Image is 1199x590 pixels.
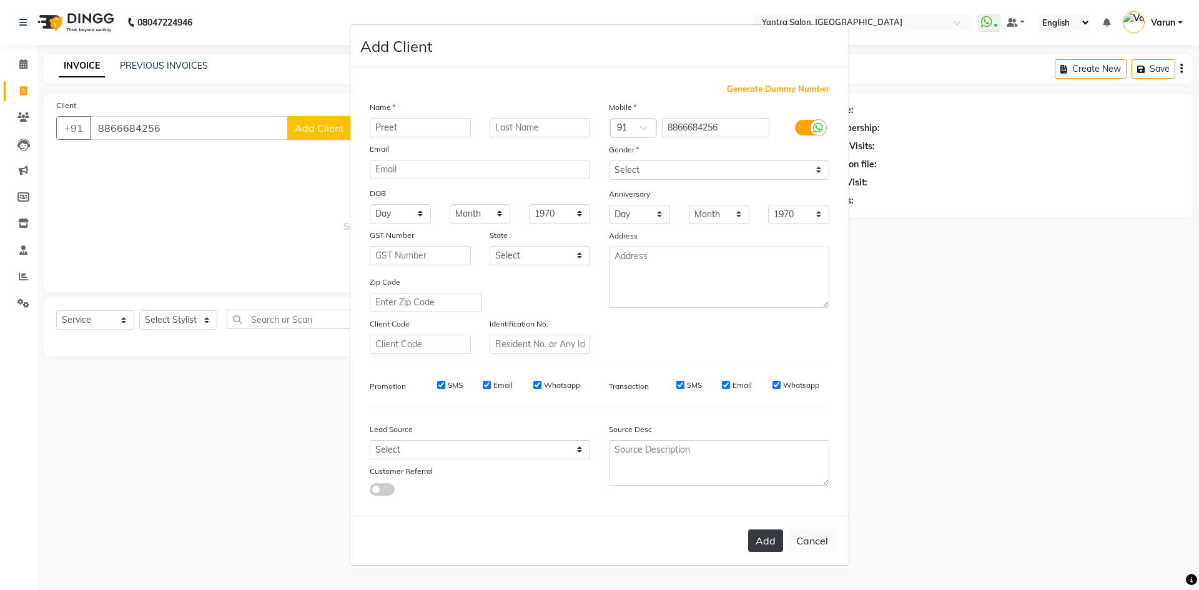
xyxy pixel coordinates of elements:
label: Lead Source [370,424,413,435]
label: GST Number [370,230,414,241]
label: Email [733,380,752,391]
label: Client Code [370,318,410,330]
span: Generate Dummy Number [727,83,829,96]
label: SMS [448,380,463,391]
input: First Name [370,118,471,137]
label: Identification No. [490,318,548,330]
label: Zip Code [370,277,400,288]
label: Whatsapp [544,380,580,391]
h4: Add Client [360,35,432,57]
input: Resident No. or Any Id [490,335,591,354]
label: Name [370,102,395,113]
label: DOB [370,188,386,199]
button: Cancel [788,529,836,553]
label: SMS [687,380,702,391]
button: Add [748,529,783,552]
label: Email [493,380,513,391]
input: Mobile [662,118,770,137]
label: Whatsapp [783,380,819,391]
input: Email [370,160,590,179]
label: Customer Referral [370,466,433,477]
input: Client Code [370,335,471,354]
label: Email [370,144,389,155]
input: GST Number [370,246,471,265]
input: Enter Zip Code [370,293,482,312]
label: Promotion [370,381,406,392]
label: Mobile [609,102,636,113]
label: Gender [609,144,639,155]
input: Last Name [490,118,591,137]
label: Address [609,230,638,242]
label: Anniversary [609,189,650,200]
label: Source Desc [609,424,652,435]
label: State [490,230,508,241]
label: Transaction [609,381,649,392]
